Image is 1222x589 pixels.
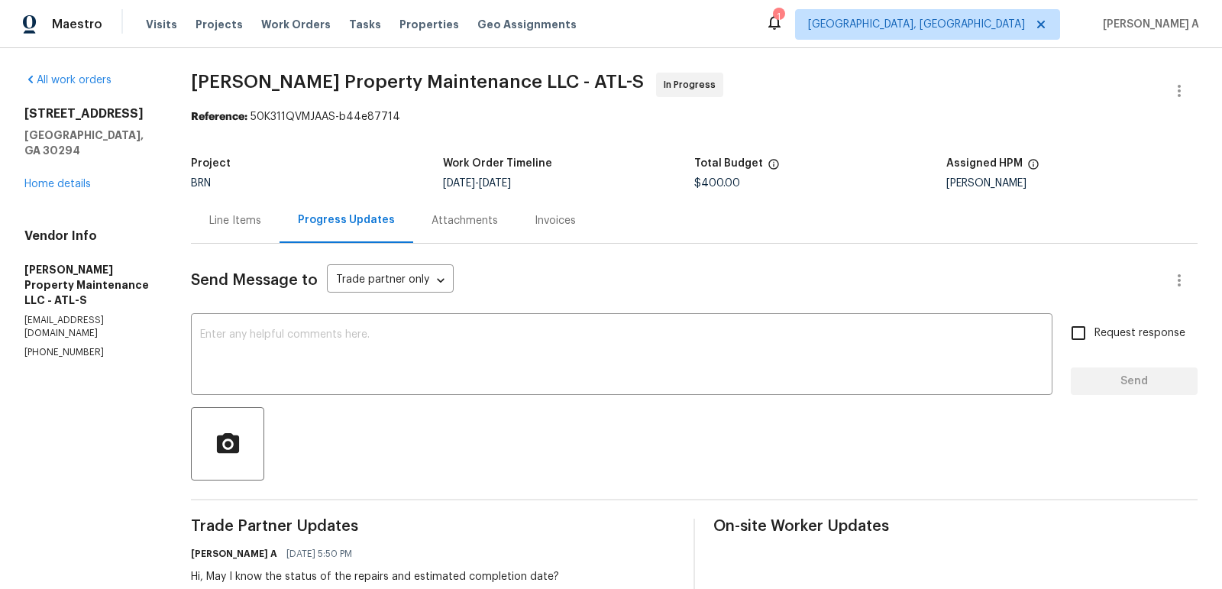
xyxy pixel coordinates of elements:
[298,212,395,228] div: Progress Updates
[191,569,559,584] div: Hi, May I know the status of the repairs and estimated completion date?
[24,128,154,158] h5: [GEOGRAPHIC_DATA], GA 30294
[191,519,675,534] span: Trade Partner Updates
[664,77,722,92] span: In Progress
[261,17,331,32] span: Work Orders
[713,519,1198,534] span: On-site Worker Updates
[1094,325,1185,341] span: Request response
[24,346,154,359] p: [PHONE_NUMBER]
[24,179,91,189] a: Home details
[477,17,577,32] span: Geo Assignments
[191,158,231,169] h5: Project
[946,158,1023,169] h5: Assigned HPM
[191,112,247,122] b: Reference:
[24,314,154,340] p: [EMAIL_ADDRESS][DOMAIN_NAME]
[443,178,475,189] span: [DATE]
[479,178,511,189] span: [DATE]
[24,106,154,121] h2: [STREET_ADDRESS]
[52,17,102,32] span: Maestro
[808,17,1025,32] span: [GEOGRAPHIC_DATA], [GEOGRAPHIC_DATA]
[946,178,1198,189] div: [PERSON_NAME]
[535,213,576,228] div: Invoices
[191,273,318,288] span: Send Message to
[24,75,112,86] a: All work orders
[1027,158,1039,178] span: The hpm assigned to this work order.
[24,228,154,244] h4: Vendor Info
[327,268,454,293] div: Trade partner only
[399,17,459,32] span: Properties
[349,19,381,30] span: Tasks
[196,17,243,32] span: Projects
[1097,17,1199,32] span: [PERSON_NAME] A
[773,9,784,24] div: 1
[191,546,277,561] h6: [PERSON_NAME] A
[191,73,644,91] span: [PERSON_NAME] Property Maintenance LLC - ATL-S
[146,17,177,32] span: Visits
[694,158,763,169] h5: Total Budget
[432,213,498,228] div: Attachments
[443,158,552,169] h5: Work Order Timeline
[209,213,261,228] div: Line Items
[443,178,511,189] span: -
[24,262,154,308] h5: [PERSON_NAME] Property Maintenance LLC - ATL-S
[191,109,1198,125] div: 50K311QVMJAAS-b44e87714
[768,158,780,178] span: The total cost of line items that have been proposed by Opendoor. This sum includes line items th...
[694,178,740,189] span: $400.00
[286,546,352,561] span: [DATE] 5:50 PM
[191,178,211,189] span: BRN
